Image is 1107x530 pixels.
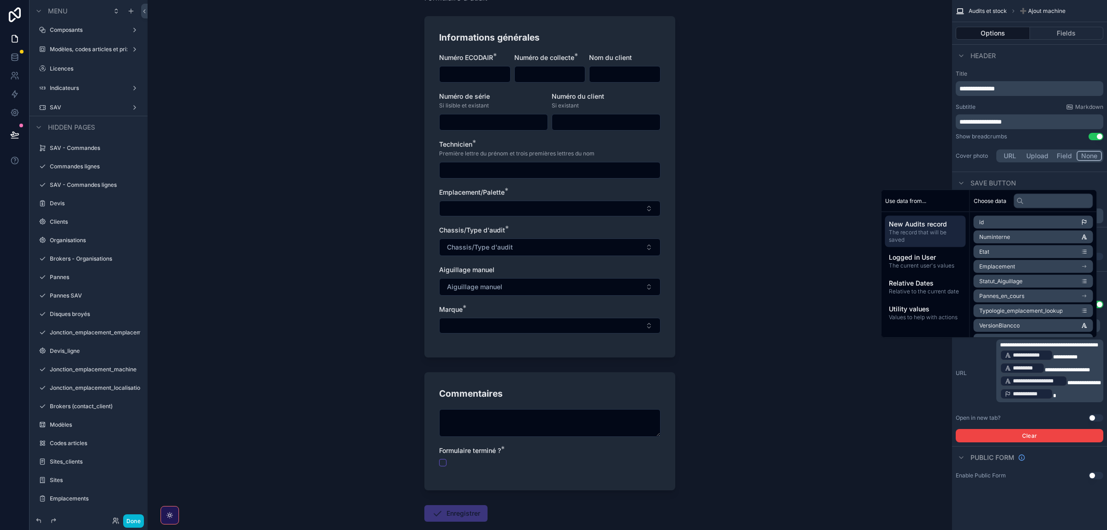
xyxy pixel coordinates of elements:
[974,197,1006,204] span: Choose data
[970,51,996,60] span: Header
[50,403,140,410] label: Brokers (contact_client)
[1030,27,1104,40] button: Fields
[552,102,579,109] span: Si existant
[439,31,540,44] h1: Informations générales
[439,387,503,400] h1: Commentaires
[439,447,501,454] span: Formulaire terminé ?
[50,347,140,355] label: Devis_ligne
[439,54,493,61] span: Numéro ECODAIR
[50,181,140,189] label: SAV - Commandes lignes
[889,262,962,269] span: The current user's values
[439,278,661,296] button: Select Button
[50,329,140,336] label: Jonction_emplacement_emplacement
[50,440,140,447] label: Codes articles
[956,114,1103,129] div: scrollable content
[439,102,489,109] span: Si lisible et existant
[970,179,1016,188] span: Save button
[439,318,661,333] button: Select Button
[50,292,140,299] label: Pannes SAV
[50,274,140,281] label: Pannes
[1077,151,1102,161] button: None
[439,305,463,313] span: Marque
[956,133,1007,140] div: Show breadcrumbs
[50,255,140,262] label: Brokers - Organisations
[956,27,1030,40] button: Options
[50,310,140,318] label: Disques broyés
[50,366,140,373] label: Jonction_emplacement_machine
[1022,151,1053,161] button: Upload
[50,163,140,170] label: Commandes lignes
[48,6,67,16] span: Menu
[1053,151,1077,161] button: Field
[439,92,490,100] span: Numéro de série
[439,140,472,148] span: Technicien
[956,369,993,377] label: URL
[50,237,140,244] label: Organisations
[50,144,140,152] label: SAV - Commandes
[50,26,127,34] label: Composants
[50,46,127,53] label: Modèles, codes articles et prix
[956,70,1103,77] label: Title
[50,218,140,226] label: Clients
[50,65,140,72] label: Licences
[50,495,140,502] label: Emplacements
[50,84,127,92] a: Indicateurs
[889,220,962,229] span: New Audits record
[439,238,661,256] button: Select Button
[48,123,95,132] span: Hidden pages
[439,266,494,274] span: Aiguillage manuel
[439,226,505,234] span: Chassis/Type d'audit
[439,188,505,196] span: Emplacement/Palette
[50,421,140,429] label: Modèles
[552,92,604,100] span: Numéro du client
[889,304,962,314] span: Utility values
[889,288,962,295] span: Relative to the current date
[889,314,962,321] span: Values to help with actions
[969,7,1007,15] span: Audits et stock
[50,200,140,207] label: Devis
[889,253,962,262] span: Logged in User
[970,453,1014,462] span: Public form
[50,458,140,465] label: Sites_clients
[881,212,970,328] div: scrollable content
[998,151,1022,161] button: URL
[956,103,976,111] label: Subtitle
[885,197,926,204] span: Use data from...
[50,476,140,484] label: Sites
[1020,7,1065,15] span: ➕ Ajout machine
[447,282,502,292] span: Aiguillage manuel
[956,429,1103,442] button: Clear
[447,243,513,252] span: Chassis/Type d'audit
[889,279,962,288] span: Relative Dates
[956,472,1006,479] div: Enable Public Form
[439,150,595,157] span: Première lettre du prénom et trois premières lettres du nom
[589,54,632,61] span: Nom du client
[996,339,1103,402] div: scrollable content
[50,384,140,392] label: Jonction_emplacement_localisation
[50,104,127,111] label: SAV
[123,514,144,528] button: Done
[439,201,661,216] button: Select Button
